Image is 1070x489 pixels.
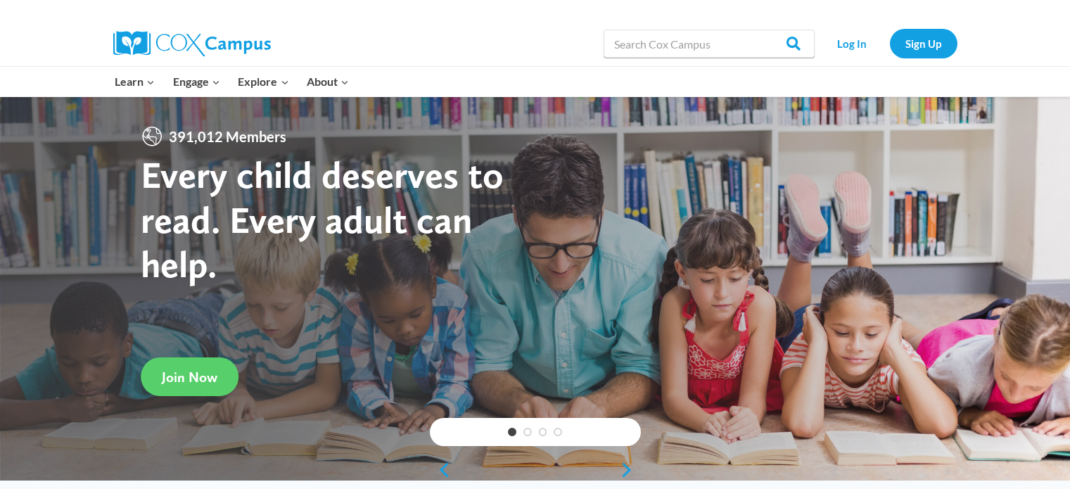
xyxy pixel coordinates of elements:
a: previous [430,462,451,478]
input: Search Cox Campus [604,30,815,58]
a: 2 [523,428,532,436]
span: About [307,72,349,91]
span: Join Now [162,369,217,386]
a: Log In [822,29,883,58]
span: Engage [173,72,220,91]
img: Cox Campus [113,31,271,56]
a: Join Now [141,357,238,396]
a: 1 [508,428,516,436]
a: 4 [554,428,562,436]
span: Learn [115,72,155,91]
span: 391,012 Members [163,125,292,148]
strong: Every child deserves to read. Every adult can help. [141,152,504,286]
a: Sign Up [890,29,957,58]
span: Explore [238,72,288,91]
nav: Secondary Navigation [822,29,957,58]
div: content slider buttons [430,456,641,484]
a: 3 [539,428,547,436]
a: next [620,462,641,478]
nav: Primary Navigation [106,67,358,96]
